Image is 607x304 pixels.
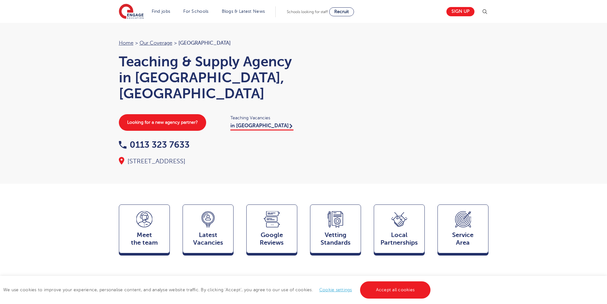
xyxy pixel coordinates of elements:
a: LatestVacancies [183,204,234,256]
span: Latest Vacancies [186,231,230,247]
span: [GEOGRAPHIC_DATA] [178,40,231,46]
span: We use cookies to improve your experience, personalise content, and analyse website traffic. By c... [3,287,432,292]
a: Our coverage [140,40,172,46]
span: Vetting Standards [314,231,358,247]
a: Accept all cookies [360,281,431,299]
a: ServiceArea [437,204,488,256]
a: For Schools [183,9,208,14]
div: [STREET_ADDRESS] [119,157,297,166]
a: Looking for a new agency partner? [119,114,206,131]
a: Local Partnerships [374,204,425,256]
nav: breadcrumb [119,39,297,47]
a: in [GEOGRAPHIC_DATA] [230,123,293,130]
a: Meetthe team [119,204,170,256]
a: 0113 323 7633 [119,140,190,150]
img: Engage Education [119,4,144,20]
span: Local Partnerships [377,231,421,247]
a: Blogs & Latest News [222,9,265,14]
span: Meet the team [122,231,166,247]
a: Home [119,40,134,46]
span: Recruit [334,9,349,14]
span: Teaching Vacancies [230,114,297,122]
h1: Teaching & Supply Agency in [GEOGRAPHIC_DATA], [GEOGRAPHIC_DATA] [119,54,297,101]
span: Schools looking for staff [287,10,328,14]
a: Find jobs [152,9,170,14]
a: VettingStandards [310,204,361,256]
span: > [135,40,138,46]
span: Service Area [441,231,485,247]
a: Recruit [329,7,354,16]
a: Sign up [446,7,474,16]
span: Google Reviews [250,231,294,247]
a: GoogleReviews [246,204,297,256]
span: > [174,40,177,46]
a: Cookie settings [319,287,352,292]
